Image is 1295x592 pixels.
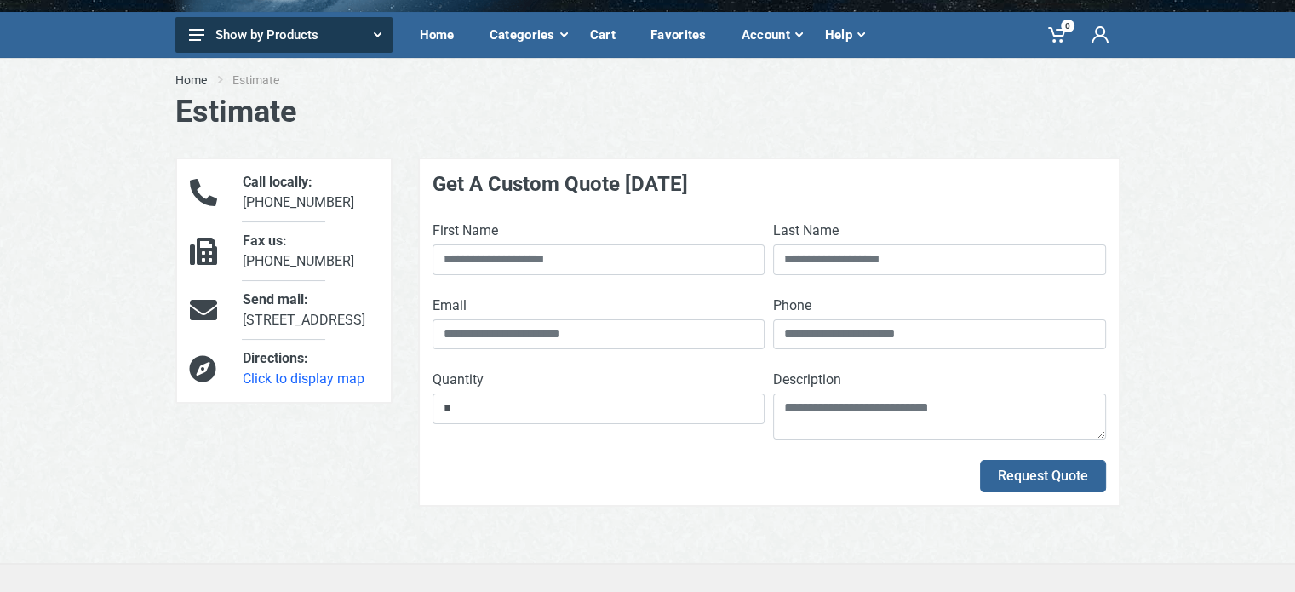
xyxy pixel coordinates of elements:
[433,172,1106,197] h4: Get A Custom Quote [DATE]
[433,370,484,390] label: Quantity
[478,17,578,53] div: Categories
[243,233,287,249] span: Fax us:
[813,17,875,53] div: Help
[230,231,390,272] div: [PHONE_NUMBER]
[175,72,207,89] a: Home
[980,460,1106,492] button: Request Quote
[243,371,364,387] a: Click to display map
[175,17,393,53] button: Show by Products
[433,296,467,316] label: Email
[578,12,639,58] a: Cart
[243,350,308,366] span: Directions:
[243,174,312,190] span: Call locally:
[578,17,639,53] div: Cart
[730,17,813,53] div: Account
[639,12,730,58] a: Favorites
[433,221,498,241] label: First Name
[773,296,811,316] label: Phone
[1036,12,1080,58] a: 0
[230,290,390,330] div: [STREET_ADDRESS]
[175,72,1120,89] nav: breadcrumb
[408,17,478,53] div: Home
[408,12,478,58] a: Home
[232,72,305,89] li: Estimate
[175,94,1120,130] h1: Estimate
[773,370,841,390] label: Description
[1061,20,1074,32] span: 0
[639,17,730,53] div: Favorites
[243,291,308,307] span: Send mail:
[230,172,390,213] div: [PHONE_NUMBER]
[773,221,839,241] label: Last Name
